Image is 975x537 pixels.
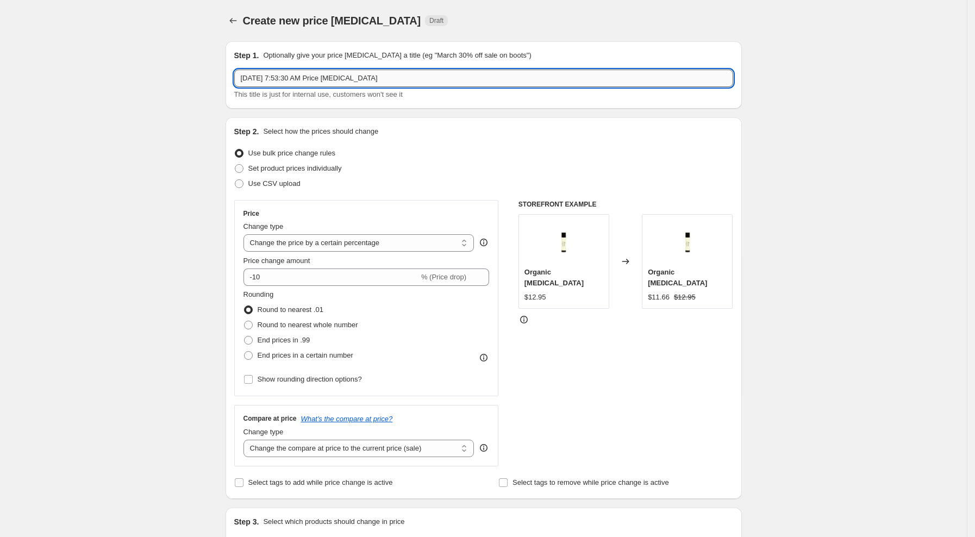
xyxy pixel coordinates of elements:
span: Round to nearest whole number [258,321,358,329]
span: Price change amount [243,257,310,265]
h6: STOREFRONT EXAMPLE [518,200,733,209]
span: Rounding [243,290,274,298]
button: Price change jobs [226,13,241,28]
p: Optionally give your price [MEDICAL_DATA] a title (eg "March 30% off sale on boots") [263,50,531,61]
div: help [478,237,489,248]
p: Select which products should change in price [263,516,404,527]
span: This title is just for internal use, customers won't see it [234,90,403,98]
span: Use CSV upload [248,179,301,188]
h3: Compare at price [243,414,297,423]
span: Show rounding direction options? [258,375,362,383]
span: Organic [MEDICAL_DATA] [648,268,707,287]
span: End prices in a certain number [258,351,353,359]
span: Create new price [MEDICAL_DATA] [243,15,421,27]
span: Select tags to remove while price change is active [512,478,669,486]
img: WhiteSeedCollective_Denu_OrganicLipBalm_5gm_1_80x.png [666,220,709,264]
span: % (Price drop) [421,273,466,281]
h2: Step 1. [234,50,259,61]
strike: $12.95 [674,292,696,303]
div: help [478,442,489,453]
h2: Step 2. [234,126,259,137]
span: Select tags to add while price change is active [248,478,393,486]
p: Select how the prices should change [263,126,378,137]
span: Use bulk price change rules [248,149,335,157]
div: $12.95 [524,292,546,303]
span: Organic [MEDICAL_DATA] [524,268,584,287]
span: End prices in .99 [258,336,310,344]
div: $11.66 [648,292,670,303]
h2: Step 3. [234,516,259,527]
span: Round to nearest .01 [258,305,323,314]
input: 30% off holiday sale [234,70,733,87]
span: Set product prices individually [248,164,342,172]
h3: Price [243,209,259,218]
span: Change type [243,222,284,230]
img: WhiteSeedCollective_Denu_OrganicLipBalm_5gm_1_80x.png [542,220,585,264]
span: Change type [243,428,284,436]
span: Draft [429,16,443,25]
input: -15 [243,268,419,286]
button: What's the compare at price? [301,415,393,423]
